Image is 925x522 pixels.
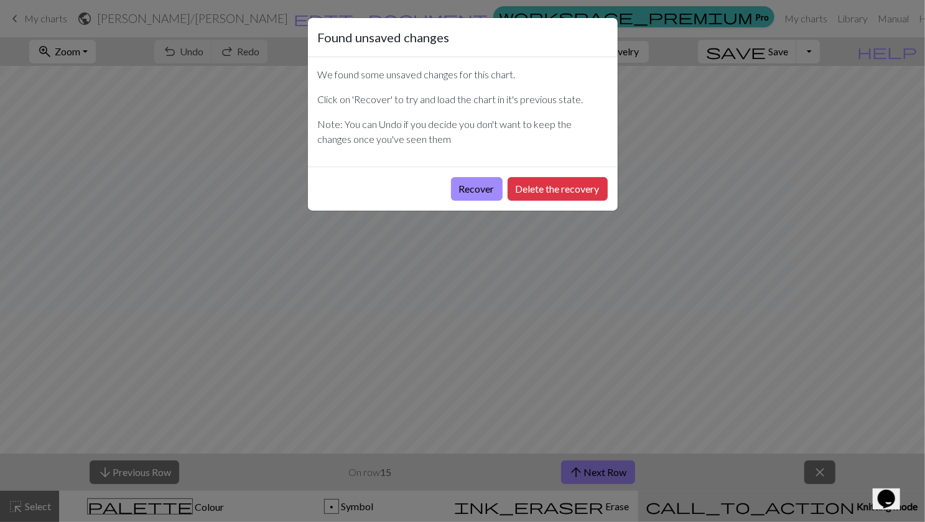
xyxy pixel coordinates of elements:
p: Note: You can Undo if you decide you don't want to keep the changes once you've seen them [318,117,608,147]
button: Recover [451,177,503,201]
h5: Found unsaved changes [318,28,450,47]
p: Click on 'Recover' to try and load the chart in it's previous state. [318,92,608,107]
button: Delete the recovery [508,177,608,201]
p: We found some unsaved changes for this chart. [318,67,608,82]
iframe: chat widget [873,472,913,510]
